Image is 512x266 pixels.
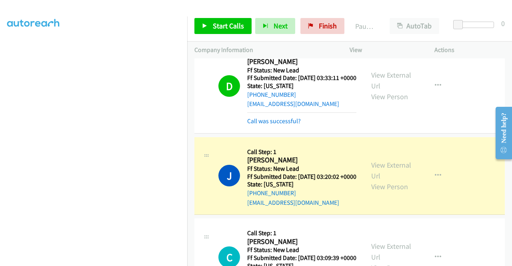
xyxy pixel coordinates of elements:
[255,18,295,34] button: Next
[247,189,296,197] a: [PHONE_NUMBER]
[319,21,337,30] span: Finish
[247,229,356,237] h5: Call Step: 1
[247,180,356,188] h5: State: [US_STATE]
[371,182,408,191] a: View Person
[247,74,356,82] h5: Ff Submitted Date: [DATE] 03:33:11 +0000
[350,45,420,55] p: View
[247,82,356,90] h5: State: [US_STATE]
[247,117,301,125] a: Call was successful?
[355,21,375,32] p: Paused
[501,18,505,29] div: 0
[300,18,344,34] a: Finish
[247,246,356,254] h5: Ff Status: New Lead
[371,92,408,101] a: View Person
[247,91,296,98] a: [PHONE_NUMBER]
[247,57,354,66] h2: [PERSON_NAME]
[390,18,439,34] button: AutoTab
[371,160,411,180] a: View External Url
[218,165,240,186] h1: J
[247,254,356,262] h5: Ff Submitted Date: [DATE] 03:09:39 +0000
[489,101,512,165] iframe: Resource Center
[247,66,356,74] h5: Ff Status: New Lead
[194,45,335,55] p: Company Information
[274,21,288,30] span: Next
[247,199,339,206] a: [EMAIL_ADDRESS][DOMAIN_NAME]
[247,100,339,108] a: [EMAIL_ADDRESS][DOMAIN_NAME]
[218,75,240,97] h1: D
[194,18,252,34] a: Start Calls
[213,21,244,30] span: Start Calls
[371,242,411,262] a: View External Url
[247,165,356,173] h5: Ff Status: New Lead
[247,173,356,181] h5: Ff Submitted Date: [DATE] 03:20:02 +0000
[247,237,354,246] h2: [PERSON_NAME]
[371,70,411,90] a: View External Url
[247,156,354,165] h2: [PERSON_NAME]
[434,45,505,55] p: Actions
[247,148,356,156] h5: Call Step: 1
